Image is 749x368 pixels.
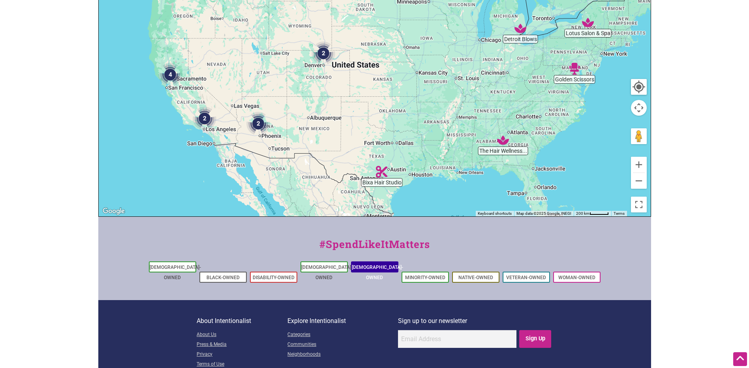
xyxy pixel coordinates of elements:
a: Press & Media [197,340,287,350]
a: Privacy [197,350,287,360]
div: #SpendLikeItMatters [98,237,651,260]
p: About Intentionalist [197,316,287,326]
button: Zoom in [631,157,647,173]
div: Golden Scissors [569,63,580,75]
button: Zoom out [631,173,647,189]
a: Veteran-Owned [506,275,546,280]
p: Sign up to our newsletter [398,316,552,326]
button: Your Location [631,79,647,95]
a: Open this area in Google Maps (opens a new window) [101,206,127,216]
a: Terms (opens in new tab) [614,211,625,216]
div: Lotus Salon & Spa [582,17,594,28]
a: Native-Owned [458,275,493,280]
p: Explore Intentionalist [287,316,398,326]
a: [DEMOGRAPHIC_DATA]-Owned [352,265,403,280]
div: Bixa Hair Studio [376,166,388,178]
button: Map camera controls [631,100,647,116]
input: Email Address [398,330,516,348]
a: Black-Owned [206,275,240,280]
input: Sign Up [519,330,551,348]
div: 2 [246,112,270,135]
div: 4 [158,63,182,86]
div: 2 [312,41,335,65]
a: Woman-Owned [558,275,595,280]
div: Detroit Blows [514,23,526,34]
button: Keyboard shortcuts [478,211,512,216]
a: Disability-Owned [253,275,295,280]
a: About Us [197,330,287,340]
a: Categories [287,330,398,340]
span: 200 km [576,211,589,216]
div: 2 [193,107,216,130]
img: Google [101,206,127,216]
a: Communities [287,340,398,350]
div: Scroll Back to Top [733,352,747,366]
button: Toggle fullscreen view [630,196,648,213]
a: Neighborhoods [287,350,398,360]
a: [DEMOGRAPHIC_DATA]-Owned [301,265,353,280]
a: Minority-Owned [405,275,445,280]
span: Map data ©2025 Google, INEGI [516,211,571,216]
div: The Hair Wellness Group [497,134,509,146]
button: Map Scale: 200 km per 45 pixels [574,211,611,216]
button: Drag Pegman onto the map to open Street View [631,128,647,144]
a: [DEMOGRAPHIC_DATA]-Owned [150,265,201,280]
